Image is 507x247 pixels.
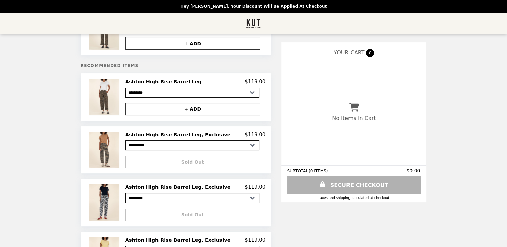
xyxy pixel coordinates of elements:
[332,115,376,121] p: No Items In Cart
[125,37,260,50] button: + ADD
[89,184,121,221] img: Ashton High Rise Barrel Leg, Exclusive
[125,103,260,115] button: + ADD
[125,140,259,150] select: Select a product variant
[125,184,233,190] h2: Ashton High Rise Barrel Leg, Exclusive
[125,88,259,98] select: Select a product variant
[245,184,265,190] p: $119.00
[81,63,271,68] h5: Recommended Items
[245,79,265,85] p: $119.00
[334,49,364,56] span: YOUR CART
[125,79,204,85] h2: Ashton High Rise Barrel Leg
[89,132,121,168] img: Ashton High Rise Barrel Leg, Exclusive
[366,49,374,57] span: 0
[180,4,327,9] p: Hey [PERSON_NAME], your discount will be applied at checkout
[246,17,261,30] img: Brand Logo
[125,237,233,243] h2: Ashton High Rise Barrel Leg, Exclusive
[406,168,421,173] span: $0.00
[125,193,259,203] select: Select a product variant
[309,169,328,173] span: ( 0 ITEMS )
[287,196,421,200] div: Taxes and Shipping calculated at checkout
[287,169,309,173] span: SUBTOTAL
[125,132,233,138] h2: Ashton High Rise Barrel Leg, Exclusive
[245,237,265,243] p: $119.00
[245,132,265,138] p: $119.00
[89,79,121,115] img: Ashton High Rise Barrel Leg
